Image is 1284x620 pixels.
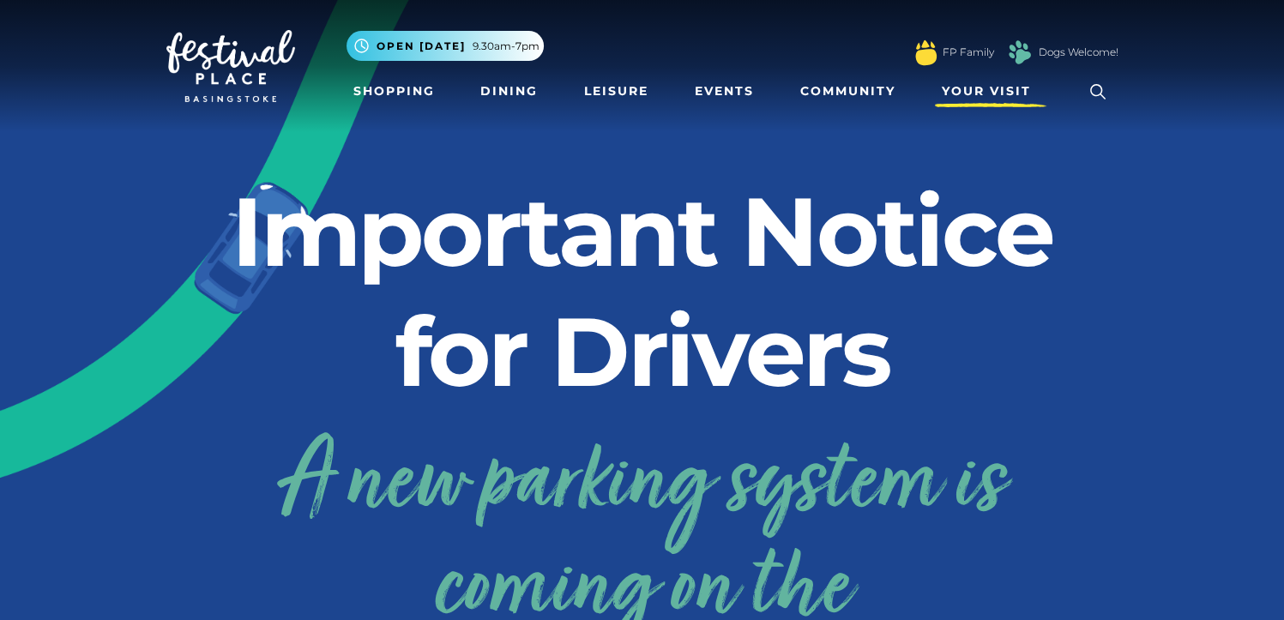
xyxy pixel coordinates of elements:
span: Open [DATE] [377,39,466,54]
span: 9.30am-7pm [473,39,540,54]
h2: Important Notice for Drivers [166,172,1118,412]
a: Dining [473,75,545,107]
a: Shopping [347,75,442,107]
a: FP Family [943,45,994,60]
button: Open [DATE] 9.30am-7pm [347,31,544,61]
img: Festival Place Logo [166,30,295,102]
span: Your Visit [942,82,1031,100]
a: Leisure [577,75,655,107]
a: Community [793,75,902,107]
a: Events [688,75,761,107]
a: Your Visit [935,75,1046,107]
a: Dogs Welcome! [1039,45,1118,60]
